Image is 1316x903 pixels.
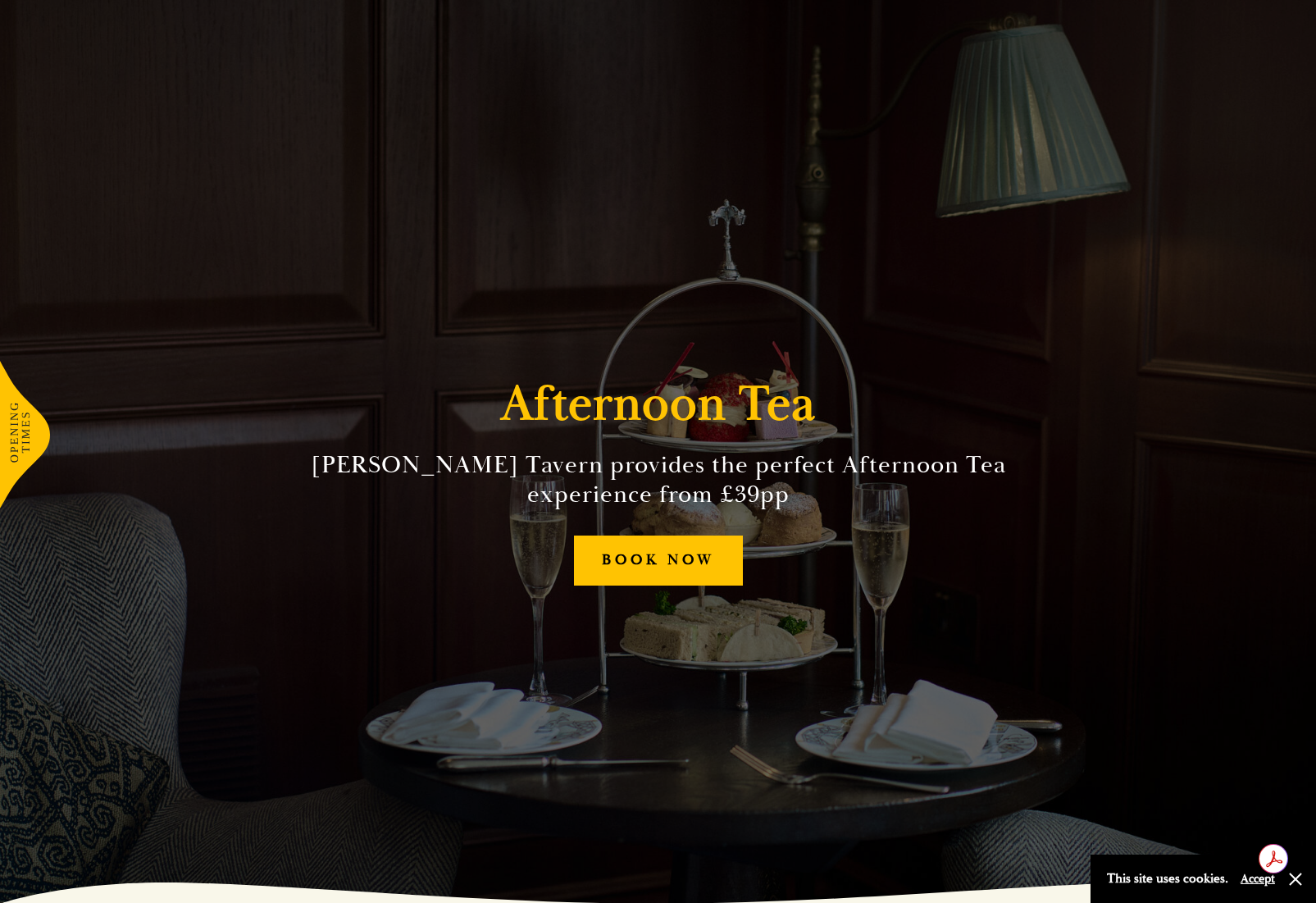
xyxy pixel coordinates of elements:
h1: Afternoon Tea [501,375,816,434]
a: BOOK NOW [574,536,743,586]
h2: [PERSON_NAME] Tavern provides the perfect Afternoon Tea experience from £39pp [285,450,1032,509]
p: This site uses cookies. [1107,867,1228,891]
button: Accept [1241,871,1275,887]
button: Close and accept [1287,871,1304,887]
